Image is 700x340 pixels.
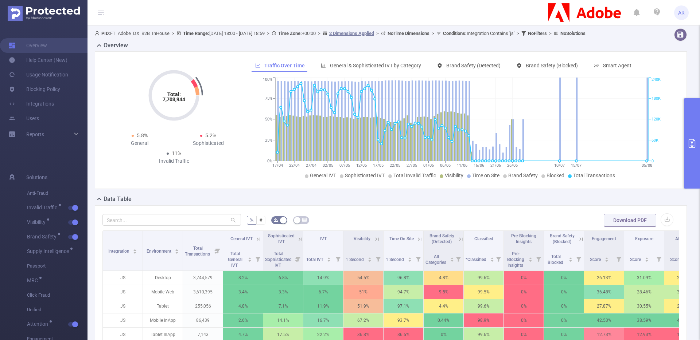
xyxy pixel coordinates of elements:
p: 99.5% [464,285,503,299]
tspan: 27/05 [406,163,417,168]
p: 86,439 [183,313,223,327]
a: Integrations [9,96,54,111]
span: Traffic Over Time [264,63,305,68]
i: icon: bar-chart [321,63,326,68]
span: 1 Second [386,257,405,262]
p: 54.5% [343,271,383,285]
span: Environment [147,249,172,254]
p: 4.8% [424,271,463,285]
tspan: 0 [652,159,654,163]
p: JS [103,285,143,299]
span: General & Sophisticated IVT by Category [330,63,421,68]
span: 11% [172,150,181,156]
a: Help Center (New) [9,53,67,67]
i: Filter menu [493,247,503,270]
p: Tablet [143,299,183,313]
i: icon: caret-down [569,259,573,261]
div: Sort [568,256,573,261]
p: 3,744,579 [183,271,223,285]
span: Pre-Blocking Insights [507,251,524,268]
span: Anti-Fraud [27,186,87,201]
p: 0% [504,299,544,313]
i: icon: caret-down [327,259,331,261]
div: Sort [408,256,412,261]
b: Conditions : [443,31,467,36]
span: > [170,31,176,36]
i: Filter menu [213,231,223,270]
div: Sophisticated [174,139,242,147]
tspan: 180K [652,96,661,101]
i: icon: caret-up [569,256,573,258]
span: > [429,31,436,36]
p: 8.2% [223,271,263,285]
p: 36.48 % [584,285,624,299]
span: 5.8% [137,133,148,138]
p: 0.44% [424,313,463,327]
tspan: 12/05 [356,163,366,168]
span: Sophisticated IVT [345,173,385,178]
p: 0% [544,313,584,327]
div: Sort [175,248,179,252]
h2: Data Table [104,195,132,203]
i: icon: bg-colors [274,218,278,222]
div: Sort [133,248,137,252]
p: 28.46 % [624,285,664,299]
span: Total General IVT [228,251,242,268]
span: MRC [27,278,40,283]
span: Brand Safety (Blocked) [550,233,575,244]
p: 0% [504,285,544,299]
tspan: 01/06 [423,163,433,168]
input: Search... [102,214,241,226]
p: 0% [544,299,584,313]
tspan: 11/06 [457,163,467,168]
span: 1 Second [346,257,365,262]
div: Sort [490,256,494,261]
p: 2.6% [223,313,263,327]
a: Usage Notification [9,67,68,82]
i: icon: caret-up [490,256,494,258]
span: Brand Safety [508,173,538,178]
i: icon: caret-up [367,256,372,258]
tspan: 240K [652,78,661,82]
i: icon: caret-down [133,251,137,253]
p: JS [103,313,143,327]
span: Total Invalid Traffic [393,173,436,178]
span: Classified [474,236,493,241]
tspan: 22/04 [289,163,299,168]
span: Total Blocked [548,254,564,265]
p: 6.8% [263,271,303,285]
i: Filter menu [614,247,624,270]
p: 42.53 % [584,313,624,327]
span: General IVT [310,173,336,178]
span: General IVT [230,236,253,241]
span: Total IVT [306,257,324,262]
i: icon: caret-down [529,259,533,261]
p: 97.1% [384,299,423,313]
p: 0% [544,285,584,299]
b: Time Zone: [278,31,302,36]
a: Users [9,111,39,126]
p: 4.8% [223,299,263,313]
tspan: 7,703,944 [163,96,185,102]
tspan: 25% [265,138,272,143]
span: Integration [108,249,131,254]
span: Score [630,257,642,262]
i: icon: caret-up [604,256,608,258]
p: Mobile Web [143,285,183,299]
p: 31.09 % [624,271,664,285]
p: 26.13 % [584,271,624,285]
p: 3.3% [263,285,303,299]
p: 4.4% [424,299,463,313]
p: 0% [504,271,544,285]
p: 51.9% [343,299,383,313]
i: Filter menu [293,247,303,270]
i: icon: caret-up [248,256,252,258]
tspan: 27/04 [306,163,316,168]
i: icon: user [95,31,101,36]
i: icon: caret-down [604,259,608,261]
span: > [316,31,323,36]
span: Visibility [445,173,463,178]
i: icon: caret-down [450,259,454,261]
span: Engagement [592,236,616,241]
div: Sort [327,256,331,261]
